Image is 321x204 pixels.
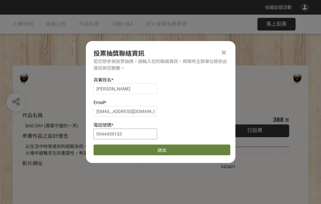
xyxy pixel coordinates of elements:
div: BAD DAY (需要守護的一天) [25,123,201,129]
span: 收藏這個活動 [265,5,292,10]
span: 票 [285,118,289,123]
span: 馬上投票 [266,21,287,27]
span: 作品投票 [79,21,99,27]
span: 388 [273,116,283,123]
span: 活動 Q&A [112,21,133,27]
a: 比賽說明 [13,15,33,34]
a: 防火宣導免費資源 [146,15,187,34]
a: 作品投票 [79,15,99,34]
span: 比賽說明 [13,21,33,27]
div: 若您想參與投票抽獎，請輸入您的聯絡資訊，得獎時主辦單位將依此資訊與您聯繫。 [94,58,228,72]
span: 防火宣導免費資源 [146,21,187,27]
div: 投票抽獎聯絡資訊 [94,49,228,58]
iframe: Facebook Share [237,157,269,163]
span: 作品名稱 [22,112,43,118]
span: 已投票 [247,127,262,133]
span: Email [94,100,104,105]
span: 影片網址 [22,160,43,166]
span: 參賽作品之設計理念 [22,133,68,139]
a: 最新公告 [46,15,66,34]
span: 電話號碼 [94,123,111,128]
button: 送出 [94,144,230,155]
span: 最新公告 [46,21,66,27]
div: 以生活中時常遇到的經驗為例，透過對比的方式宣傳住宅用火災警報器、家庭逃生計畫及火場中避難求生的重要性，希望透過趣味的短影音讓更多人認識到更多的防火觀念。 [25,143,201,157]
a: 活動 Q&A [112,15,133,34]
button: 馬上投票 [257,18,296,31]
span: 真實姓名 [94,77,111,82]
